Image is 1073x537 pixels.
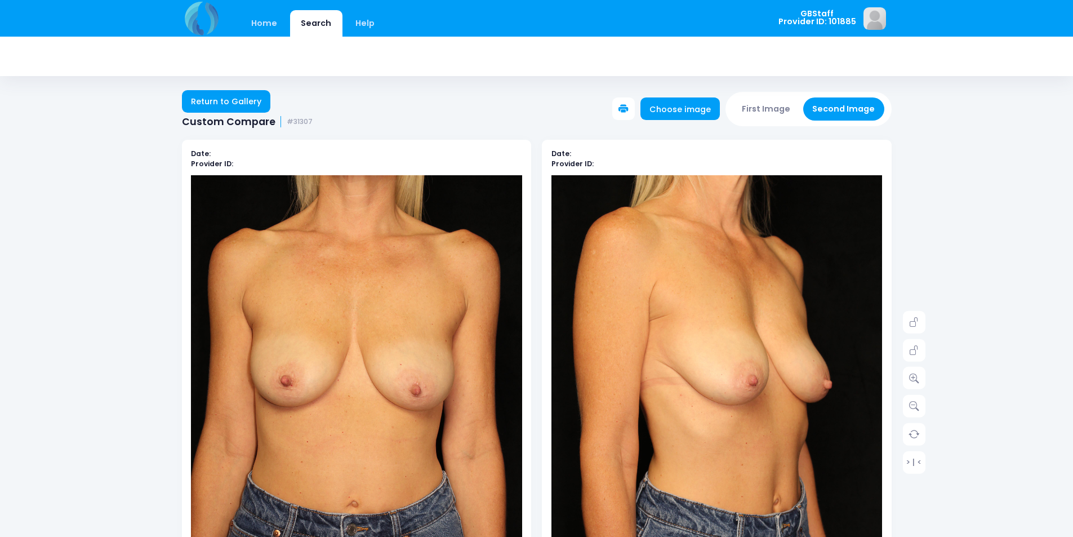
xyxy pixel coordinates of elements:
[803,97,884,121] button: Second Image
[640,97,720,120] a: Choose image
[551,149,571,158] b: Date:
[191,149,211,158] b: Date:
[733,97,800,121] button: First Image
[290,10,342,37] a: Search
[863,7,886,30] img: image
[241,10,288,37] a: Home
[182,90,271,113] a: Return to Gallery
[903,451,925,473] a: > | <
[344,10,385,37] a: Help
[191,159,233,168] b: Provider ID:
[551,159,594,168] b: Provider ID:
[287,118,313,126] small: #31307
[778,10,856,26] span: GBStaff Provider ID: 101885
[182,116,275,128] span: Custom Compare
